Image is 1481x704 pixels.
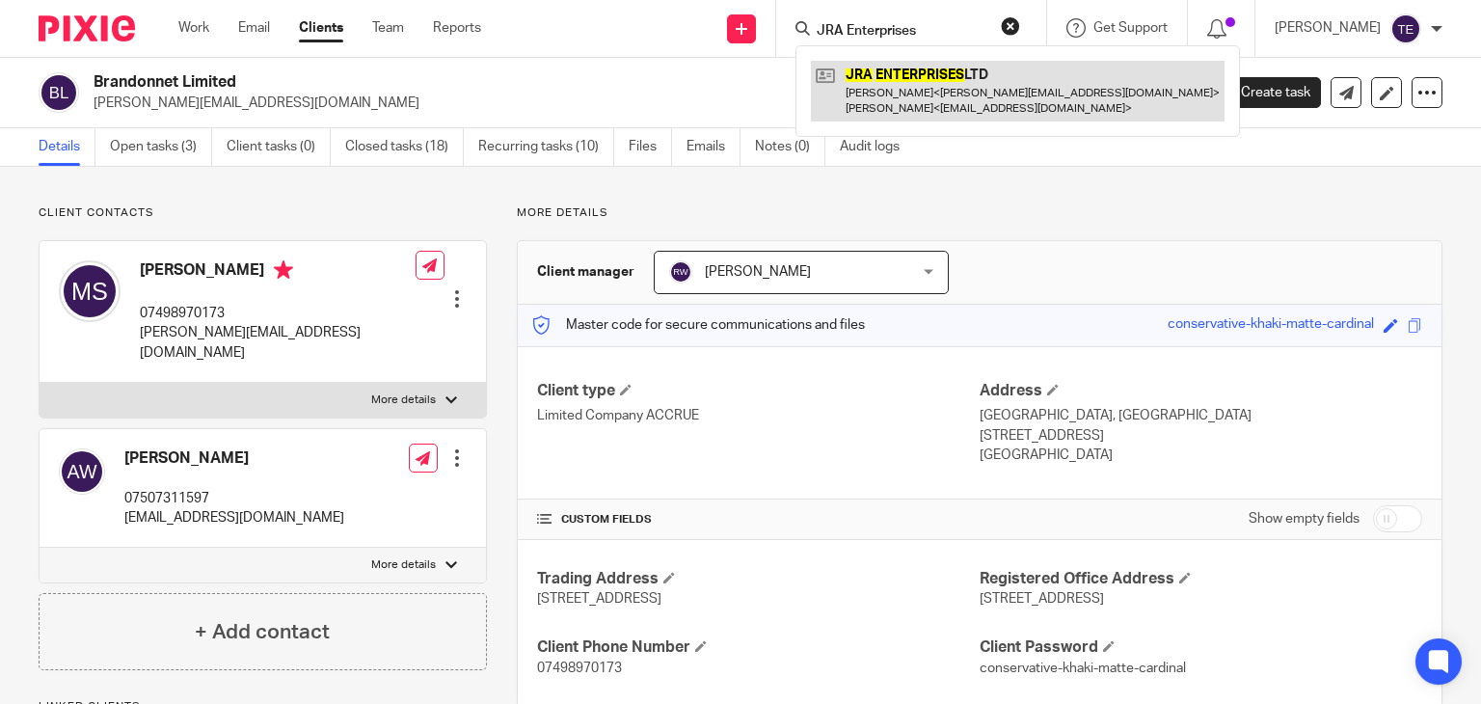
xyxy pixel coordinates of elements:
p: [PERSON_NAME][EMAIL_ADDRESS][DOMAIN_NAME] [140,323,416,363]
p: [PERSON_NAME] [1275,18,1381,38]
label: Show empty fields [1249,509,1360,528]
span: [PERSON_NAME] [705,265,811,279]
a: Work [178,18,209,38]
h4: Trading Address [537,569,980,589]
p: More details [517,205,1442,221]
a: Files [629,128,672,166]
a: Create task [1209,77,1321,108]
img: Pixie [39,15,135,41]
i: Primary [274,260,293,280]
h2: Brandonnet Limited [94,72,963,93]
p: More details [371,393,436,408]
img: svg%3E [39,72,79,113]
p: [GEOGRAPHIC_DATA], [GEOGRAPHIC_DATA] [980,406,1422,425]
p: 07507311597 [124,489,344,508]
div: conservative-khaki-matte-cardinal [1168,314,1374,337]
a: Team [372,18,404,38]
a: Audit logs [840,128,914,166]
span: [STREET_ADDRESS] [980,592,1104,606]
input: Search [815,23,988,41]
h4: Client Password [980,637,1422,658]
h4: Address [980,381,1422,401]
p: Client contacts [39,205,487,221]
h3: Client manager [537,262,634,282]
span: 07498970173 [537,662,622,675]
a: Closed tasks (18) [345,128,464,166]
p: More details [371,557,436,573]
p: [PERSON_NAME][EMAIL_ADDRESS][DOMAIN_NAME] [94,94,1180,113]
p: [STREET_ADDRESS] [980,426,1422,446]
p: [EMAIL_ADDRESS][DOMAIN_NAME] [124,508,344,528]
a: Client tasks (0) [227,128,331,166]
p: Master code for secure communications and files [532,315,865,335]
a: Recurring tasks (10) [478,128,614,166]
img: svg%3E [59,448,105,495]
a: Emails [687,128,740,166]
a: Notes (0) [755,128,825,166]
h4: + Add contact [195,617,330,647]
a: Details [39,128,95,166]
p: Limited Company ACCRUE [537,406,980,425]
h4: [PERSON_NAME] [140,260,416,284]
span: [STREET_ADDRESS] [537,592,661,606]
a: Clients [299,18,343,38]
img: svg%3E [59,260,121,322]
p: 07498970173 [140,304,416,323]
h4: Registered Office Address [980,569,1422,589]
p: [GEOGRAPHIC_DATA] [980,446,1422,465]
h4: Client type [537,381,980,401]
a: Email [238,18,270,38]
h4: Client Phone Number [537,637,980,658]
img: svg%3E [1390,14,1421,44]
h4: CUSTOM FIELDS [537,512,980,528]
span: conservative-khaki-matte-cardinal [980,662,1186,675]
h4: [PERSON_NAME] [124,448,344,469]
a: Reports [433,18,481,38]
button: Clear [1001,16,1020,36]
a: Open tasks (3) [110,128,212,166]
img: svg%3E [669,260,692,284]
span: Get Support [1093,21,1168,35]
